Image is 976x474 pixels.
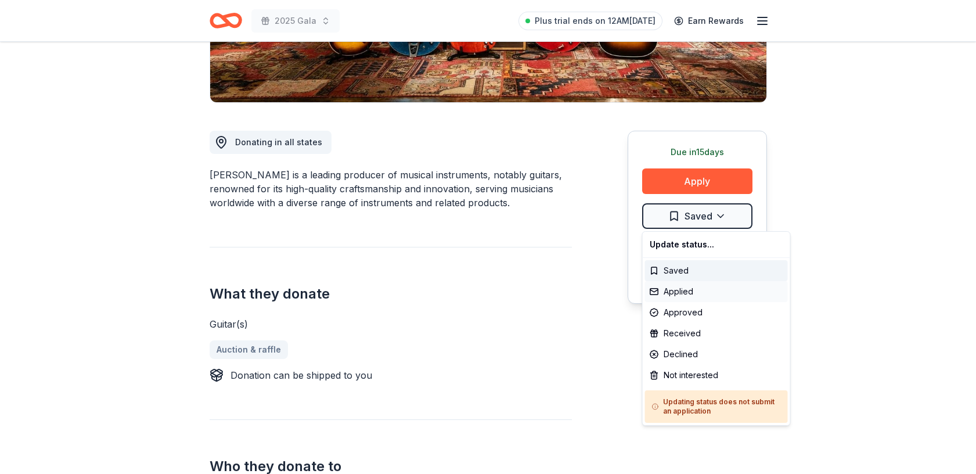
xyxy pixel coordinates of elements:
div: Declined [645,344,788,365]
h5: Updating status does not submit an application [652,397,781,416]
div: Not interested [645,365,788,386]
div: Update status... [645,234,788,255]
div: Saved [645,260,788,281]
span: 2025 Gala [275,14,316,28]
div: Applied [645,281,788,302]
div: Approved [645,302,788,323]
div: Received [645,323,788,344]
